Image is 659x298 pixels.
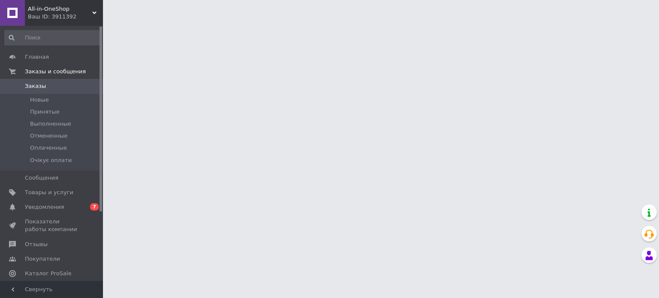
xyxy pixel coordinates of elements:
div: Ваш ID: 3911392 [28,13,103,21]
span: Отмененные [30,132,67,140]
span: All-in-OneShop [28,5,92,13]
span: Отзывы [25,241,48,248]
span: Очікує оплати [30,157,72,164]
span: Каталог ProSale [25,270,71,277]
span: Сообщения [25,174,58,182]
span: Заказы [25,82,46,90]
input: Поиск [4,30,101,45]
span: Заказы и сообщения [25,68,86,75]
span: Главная [25,53,49,61]
span: 7 [90,203,99,211]
span: Показатели работы компании [25,218,79,233]
span: Уведомления [25,203,64,211]
span: Принятые [30,108,60,116]
span: Покупатели [25,255,60,263]
span: Выполненные [30,120,71,128]
span: Новые [30,96,49,104]
span: Товары и услуги [25,189,73,196]
span: Оплаченные [30,144,67,152]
